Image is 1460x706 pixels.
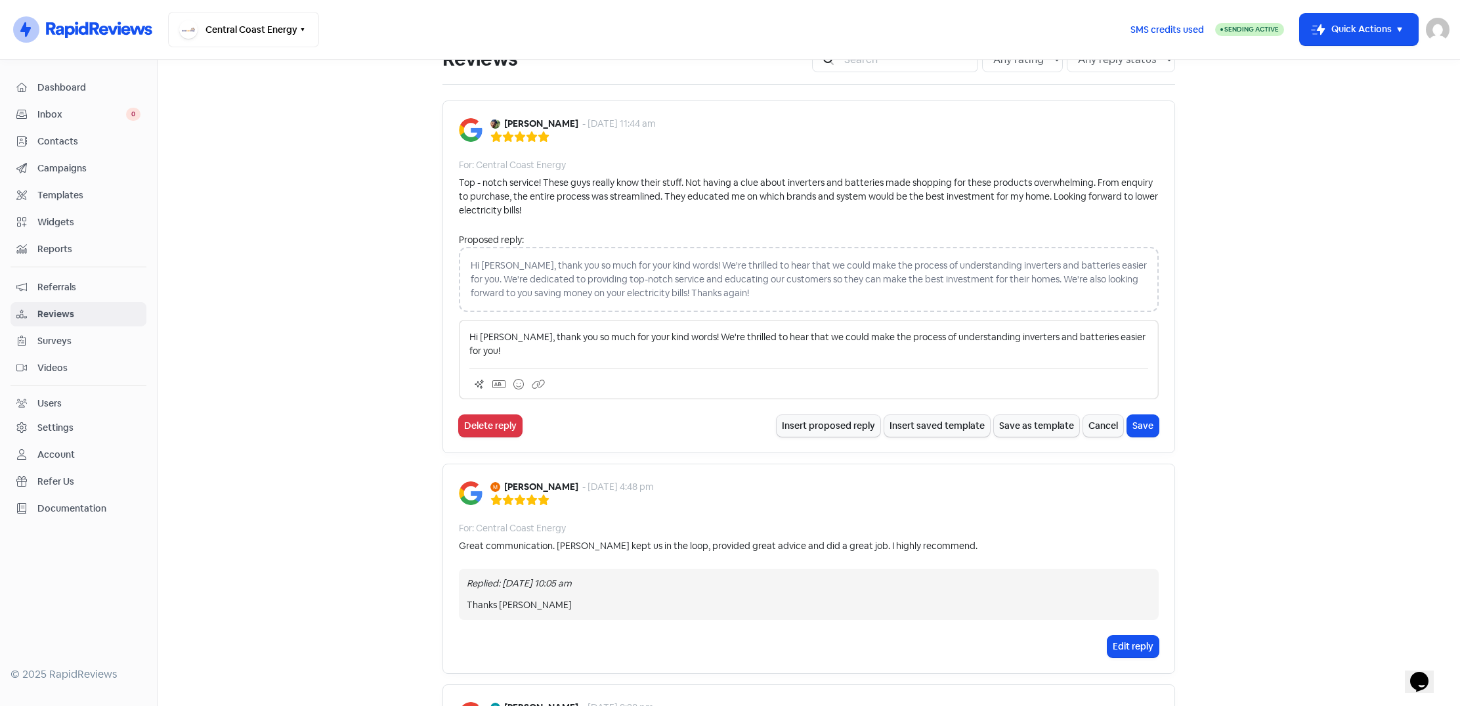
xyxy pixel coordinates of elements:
[11,129,146,154] a: Contacts
[37,334,140,348] span: Surveys
[11,443,146,467] a: Account
[11,470,146,494] a: Refer Us
[11,329,146,353] a: Surveys
[11,183,146,208] a: Templates
[37,162,140,175] span: Campaigns
[459,521,566,535] div: For: Central Coast Energy
[459,415,522,437] button: Delete reply
[459,158,566,172] div: For: Central Coast Energy
[11,210,146,234] a: Widgets
[582,117,656,131] div: - [DATE] 11:44 am
[11,496,146,521] a: Documentation
[1119,22,1215,35] a: SMS credits used
[11,302,146,326] a: Reviews
[1127,415,1159,437] button: Save
[37,215,140,229] span: Widgets
[459,481,483,505] img: Image
[11,156,146,181] a: Campaigns
[37,397,62,410] div: Users
[1300,14,1418,45] button: Quick Actions
[994,415,1079,437] button: Save as template
[459,233,1159,247] div: Proposed reply:
[1426,18,1449,41] img: User
[11,76,146,100] a: Dashboard
[459,247,1159,312] div: Hi [PERSON_NAME], thank you so much for your kind words! We're thrilled to hear that we could mak...
[37,135,140,148] span: Contacts
[467,577,572,589] i: Replied: [DATE] 10:05 am
[37,307,140,321] span: Reviews
[1224,25,1279,33] span: Sending Active
[1405,653,1447,693] iframe: chat widget
[37,280,140,294] span: Referrals
[37,81,140,95] span: Dashboard
[11,102,146,127] a: Inbox 0
[37,188,140,202] span: Templates
[1215,22,1284,37] a: Sending Active
[884,415,990,437] button: Insert saved template
[37,502,140,516] span: Documentation
[504,480,578,494] b: [PERSON_NAME]
[469,330,1148,358] p: Hi [PERSON_NAME], thank you so much for your kind words! We're thrilled to hear that we could mak...
[37,448,75,462] div: Account
[126,108,140,121] span: 0
[37,475,140,489] span: Refer Us
[504,117,578,131] b: [PERSON_NAME]
[1107,636,1159,657] button: Edit reply
[777,415,880,437] button: Insert proposed reply
[459,118,483,142] img: Image
[11,416,146,440] a: Settings
[490,482,500,492] img: Avatar
[1083,415,1123,437] button: Cancel
[11,237,146,261] a: Reports
[11,667,146,682] div: © 2025 RapidReviews
[459,176,1159,217] div: Top - notch service! These guys really know their stuff. Not having a clue about inverters and ba...
[582,480,654,494] div: - [DATE] 4:48 pm
[11,391,146,416] a: Users
[37,108,126,121] span: Inbox
[168,12,319,47] button: Central Coast Energy
[11,356,146,380] a: Videos
[490,119,500,129] img: Avatar
[1130,23,1204,37] span: SMS credits used
[37,361,140,375] span: Videos
[459,539,977,553] div: Great communication. [PERSON_NAME] kept us in the loop, provided great advice and did a great job...
[37,421,74,435] div: Settings
[11,275,146,299] a: Referrals
[467,598,1151,612] div: Thanks [PERSON_NAME]
[37,242,140,256] span: Reports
